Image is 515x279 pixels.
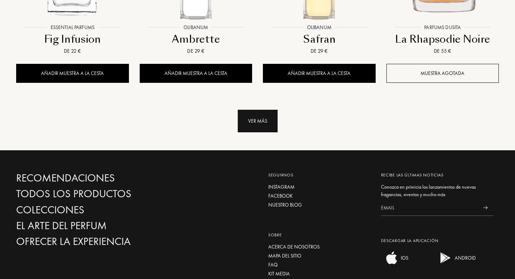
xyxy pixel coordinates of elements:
div: Recibe las últimas noticias [381,172,494,178]
div: Muestra agotada [386,64,499,83]
img: ios app [385,251,399,265]
div: ANDROID [453,251,476,265]
a: Acerca de nosotros [268,243,370,251]
div: Añadir muestra a la cesta [140,64,252,83]
div: IOS [399,251,408,265]
div: Añadir muestra a la cesta [16,64,129,83]
a: Todos los productos [16,188,170,200]
a: Kit media [268,270,370,278]
div: Añadir muestra a la cesta [263,64,376,83]
div: Descargar la aplicación [381,237,494,244]
div: Conozca en primicia los lanzamientos de nuevas fragancias, eventos y mucho más [381,183,494,198]
div: De 22 € [19,47,126,55]
div: Ver más [238,110,278,132]
a: El arte del perfum [16,219,170,232]
a: Mapa del sitio [268,252,370,260]
a: Recomendaciones [16,172,170,184]
a: Nuestro blog [268,201,370,209]
a: Colecciones [16,204,170,216]
div: De 55 € [389,47,496,55]
a: Ofrecer la experiencia [16,235,170,248]
div: De 29 € [143,47,250,55]
a: Facebook [268,192,370,200]
img: android app [439,251,453,265]
a: ios appIOS [381,260,408,266]
a: android appANDROID [435,260,476,266]
img: news_send.svg [483,206,488,209]
input: Email [381,200,478,216]
div: De 29 € [266,47,373,55]
div: Seguirnos [268,172,370,178]
a: Instagram [268,183,370,191]
div: Sobre [268,232,370,238]
a: FAQ [268,261,370,269]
